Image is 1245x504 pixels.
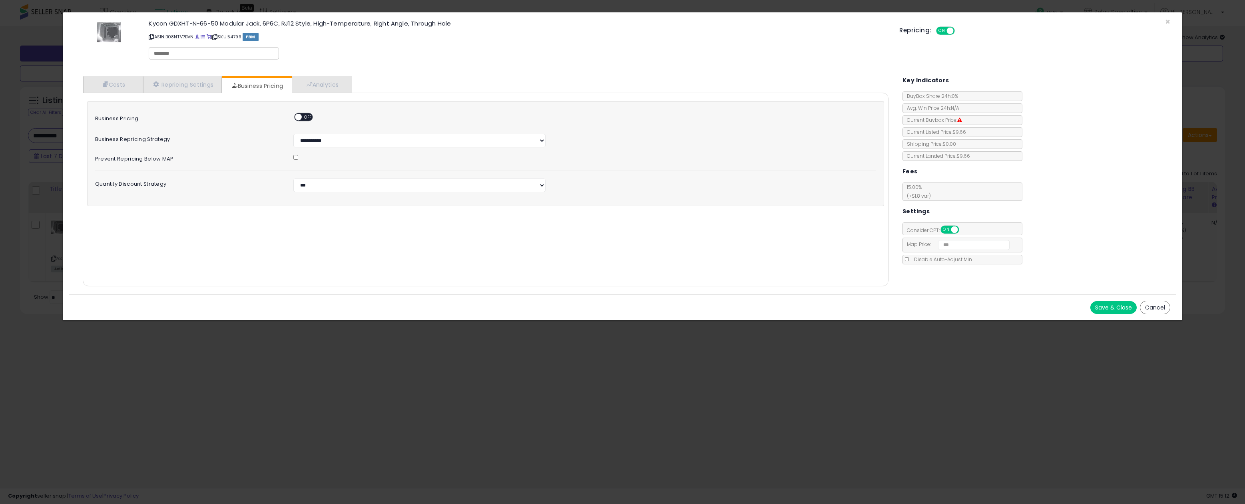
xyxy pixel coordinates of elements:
[954,28,966,34] span: OFF
[149,20,887,26] h3: Kycon GDXHT-N-66-50 Modular Jack, 6P6C, RJ12 Style, High-Temperature, Right Angle, Through Hole
[903,184,931,199] span: 15.00 %
[937,28,947,34] span: ON
[941,226,951,233] span: ON
[89,113,287,121] label: Business Pricing
[902,167,918,177] h5: Fees
[207,34,211,40] a: Your listing only
[903,141,956,147] span: Shipping Price: $0.00
[902,75,949,85] h5: Key Indicators
[89,179,287,187] label: Quantity Discount Strategy
[910,256,972,263] span: Disable Auto-Adjust Min
[903,192,931,199] span: (+$1.8 var)
[243,33,259,41] span: FBM
[89,153,287,162] label: Prevent repricing below MAP
[201,34,205,40] a: All offer listings
[903,129,966,135] span: Current Listed Price: $9.66
[83,76,143,93] a: Costs
[903,105,959,111] span: Avg. Win Price 24h: N/A
[903,93,958,99] span: BuyBox Share 24h: 0%
[903,153,970,159] span: Current Landed Price: $9.66
[302,114,315,121] span: OFF
[89,134,287,142] label: Business Repricing Strategy
[1165,16,1170,28] span: ×
[958,226,970,233] span: OFF
[903,227,970,234] span: Consider CPT:
[222,78,291,94] a: Business Pricing
[1140,301,1170,314] button: Cancel
[143,76,222,93] a: Repricing Settings
[899,27,931,34] h5: Repricing:
[97,20,121,44] img: 21jNRbt4gtL._SL60_.jpg
[903,117,962,123] span: Current Buybox Price:
[1090,301,1137,314] button: Save & Close
[195,34,199,40] a: BuyBox page
[149,30,887,43] p: ASIN: B08NTV7BVN | SKU: 54799
[957,118,962,123] i: Suppressed Buy Box
[903,241,1010,248] span: Map Price:
[292,76,351,93] a: Analytics
[902,206,930,216] h5: Settings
